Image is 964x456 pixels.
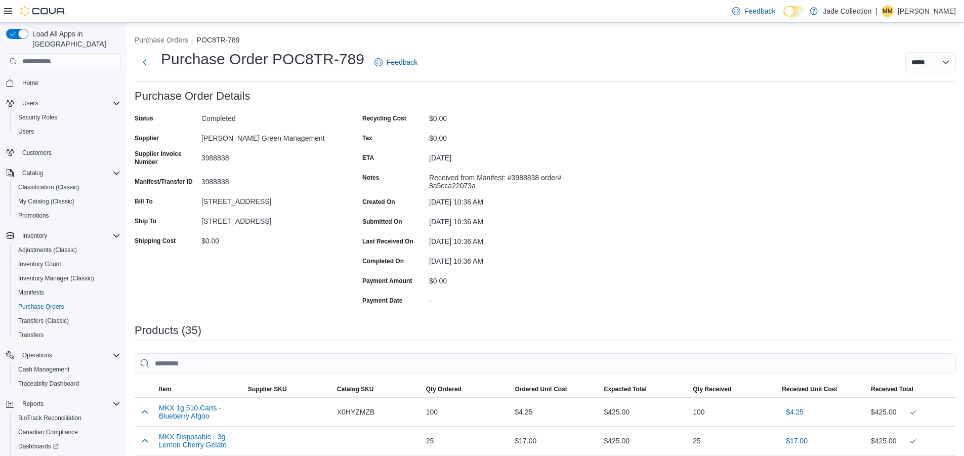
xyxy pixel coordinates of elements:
a: Adjustments (Classic) [14,244,81,256]
h3: Purchase Order Details [135,90,250,102]
a: Manifests [14,286,48,299]
span: Purchase Orders [18,303,64,311]
label: Created On [362,198,395,206]
div: 3988838 [201,174,337,186]
label: Shipping Cost [135,237,176,245]
div: $0.00 [429,110,565,122]
a: Cash Management [14,363,73,376]
label: Last Received On [362,237,413,245]
button: Adjustments (Classic) [10,243,124,257]
button: Inventory Count [10,257,124,271]
span: Feedback [744,6,775,16]
a: Transfers [14,329,48,341]
span: Qty Ordered [426,385,462,393]
button: Users [10,125,124,139]
a: Inventory Manager (Classic) [14,272,98,284]
a: Classification (Classic) [14,181,83,193]
span: Adjustments (Classic) [14,244,120,256]
button: Inventory Manager (Classic) [10,271,124,285]
span: Users [22,99,38,107]
span: Promotions [14,210,120,222]
div: $4.25 [511,402,600,422]
span: Purchase Orders [14,301,120,313]
label: Bill To [135,197,153,205]
a: Users [14,126,38,138]
span: Transfers [18,331,44,339]
div: [DATE] 10:36 AM [429,253,565,265]
span: X0HYZMZB [337,406,375,418]
span: Inventory Manager (Classic) [14,272,120,284]
button: Purchase Orders [10,300,124,314]
span: Canadian Compliance [18,428,78,436]
button: Home [2,75,124,90]
button: Classification (Classic) [10,180,124,194]
span: Qty Received [693,385,731,393]
button: Reports [18,398,48,410]
div: Completed [201,110,337,122]
span: Users [18,128,34,136]
span: My Catalog (Classic) [14,195,120,208]
div: Received from Manifest: #3988838 order# 8a5cca22073a [429,170,565,190]
span: Expected Total [604,385,646,393]
label: ETA [362,154,374,162]
nav: An example of EuiBreadcrumbs [135,35,956,47]
button: Qty Received [689,381,778,397]
button: Expected Total [600,381,689,397]
button: $17.00 [782,431,812,451]
span: Item [159,385,172,393]
button: Users [18,97,42,109]
span: Manifests [18,288,44,297]
button: Received Unit Cost [778,381,867,397]
div: 100 [689,402,778,422]
a: My Catalog (Classic) [14,195,78,208]
span: Transfers [14,329,120,341]
a: Inventory Count [14,258,65,270]
span: Catalog SKU [337,385,374,393]
span: Classification (Classic) [18,183,79,191]
div: $0.00 [201,233,337,245]
p: Jade Collection [823,5,871,17]
button: Catalog [2,166,124,180]
span: Received Unit Cost [782,385,837,393]
span: Traceabilty Dashboard [18,380,79,388]
span: Security Roles [14,111,120,123]
span: Load All Apps in [GEOGRAPHIC_DATA] [28,29,120,49]
a: Feedback [728,1,779,21]
button: Users [2,96,124,110]
span: Reports [22,400,44,408]
div: $425.00 [600,402,689,422]
div: $425.00 [871,406,952,418]
button: Ordered Unit Cost [511,381,600,397]
span: Canadian Compliance [14,426,120,438]
span: Transfers (Classic) [14,315,120,327]
button: Catalog SKU [333,381,422,397]
label: Supplier [135,134,159,142]
span: Traceabilty Dashboard [14,378,120,390]
div: $425.00 [600,431,689,451]
span: Adjustments (Classic) [18,246,77,254]
button: MKX 1g 510 Carts - Blueberry Afgoo [159,404,240,420]
button: Traceabilty Dashboard [10,377,124,391]
button: Manifests [10,285,124,300]
span: Supplier SKU [248,385,287,393]
p: [PERSON_NAME] [898,5,956,17]
div: [DATE] 10:36 AM [429,194,565,206]
div: [PERSON_NAME] Green Management [201,130,337,142]
span: Customers [18,146,120,158]
span: Cash Management [14,363,120,376]
button: Reports [2,397,124,411]
div: $425.00 [871,435,952,447]
label: Recycling Cost [362,114,406,122]
span: Catalog [22,169,43,177]
a: Home [18,77,43,89]
span: Home [22,79,38,87]
button: Next [135,52,155,72]
div: [DATE] 10:36 AM [429,214,565,226]
div: $0.00 [429,130,565,142]
div: [DATE] [429,150,565,162]
label: Payment Date [362,297,402,305]
label: Submitted On [362,218,402,226]
span: My Catalog (Classic) [18,197,74,205]
span: Security Roles [18,113,57,121]
a: Dashboards [14,440,63,452]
